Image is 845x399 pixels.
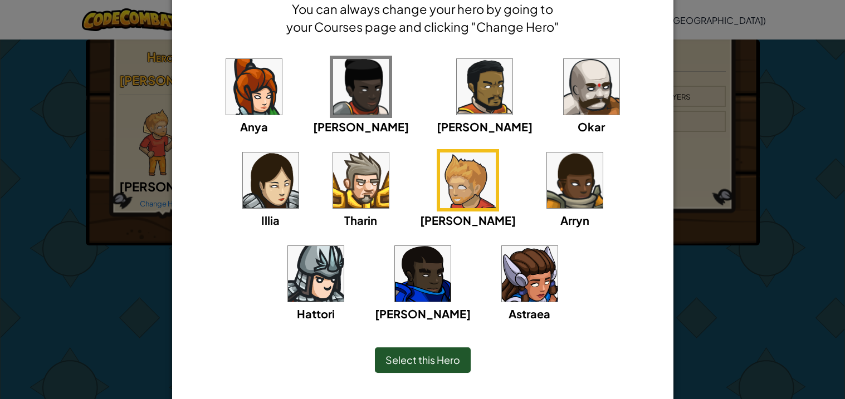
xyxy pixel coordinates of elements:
img: portrait.png [440,152,496,208]
span: Okar [578,120,605,134]
span: Hattori [297,307,335,321]
span: [PERSON_NAME] [375,307,471,321]
img: portrait.png [502,246,558,302]
span: Tharin [344,213,377,227]
img: portrait.png [288,246,344,302]
img: portrait.png [547,152,603,208]
span: Astraea [509,307,550,321]
img: portrait.png [333,59,389,115]
img: portrait.png [564,59,619,115]
img: portrait.png [395,246,451,302]
img: portrait.png [457,59,512,115]
span: [PERSON_NAME] [313,120,409,134]
span: [PERSON_NAME] [420,213,516,227]
span: Arryn [560,213,589,227]
span: [PERSON_NAME] [437,120,533,134]
img: portrait.png [226,59,282,115]
img: portrait.png [243,152,299,208]
img: portrait.png [333,152,389,208]
span: Anya [240,120,268,134]
span: Illia [261,213,280,227]
span: Select this Hero [385,353,460,366]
